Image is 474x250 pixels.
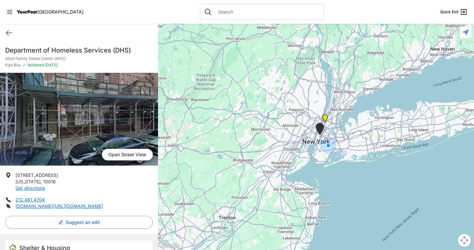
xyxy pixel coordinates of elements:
[5,216,153,229] button: Suggest an edit
[41,179,42,184] span: ,
[5,56,153,61] p: Adult Family Intake Center (AFIC)
[15,197,45,202] a: 212.481.4704
[66,219,100,226] span: Suggest an edit
[440,9,459,14] span: Quick Exit
[102,149,153,160] span: Open Street View
[15,179,41,184] span: [US_STATE]
[43,179,56,184] span: 10016
[321,114,329,125] div: Prevention Assistance and Temporary Housing (PATH)
[15,185,45,191] a: Get directions
[214,9,320,15] input: Search
[5,46,153,55] h1: Department of Homeless Services (DHS)
[5,63,21,68] span: Kips Bay
[320,138,336,154] div: You are here!
[314,123,325,137] div: Adult Family Intake Center (AFIC)
[160,242,181,250] img: Google
[27,63,44,67] span: Validated
[15,172,58,178] span: [STREET_ADDRESS]
[17,9,37,14] span: YourPeer
[44,63,57,67] span: [DATE]
[22,63,26,68] span: ✓
[160,242,181,250] a: Open this area in Google Maps (opens a new window)
[37,9,84,14] span: [GEOGRAPHIC_DATA]
[458,234,471,247] button: Map camera controls
[17,10,84,14] a: YourPeer[GEOGRAPHIC_DATA]
[15,203,103,209] a: [DOMAIN_NAME][URL][DOMAIN_NAME]
[440,8,468,16] a: Quick Exit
